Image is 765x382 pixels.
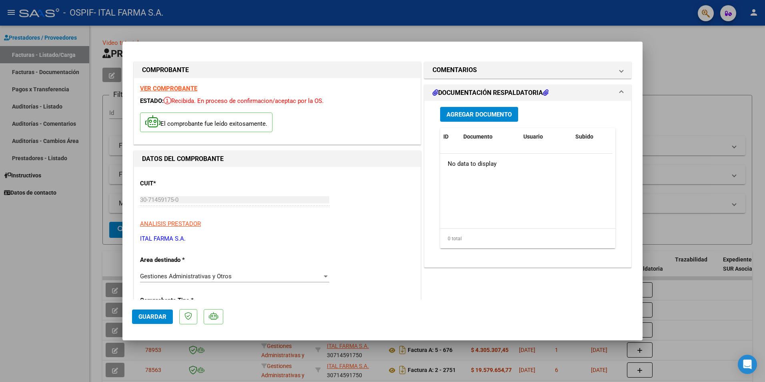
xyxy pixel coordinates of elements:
a: VER COMPROBANTE [140,85,197,92]
div: No data to display [440,154,613,174]
button: Agregar Documento [440,107,518,122]
p: CUIT [140,179,222,188]
div: Open Intercom Messenger [738,355,757,374]
span: ESTADO: [140,97,164,105]
mat-expansion-panel-header: DOCUMENTACIÓN RESPALDATORIA [425,85,631,101]
datatable-header-cell: Usuario [520,128,572,145]
datatable-header-cell: ID [440,128,460,145]
h1: COMENTARIOS [433,65,477,75]
strong: DATOS DEL COMPROBANTE [142,155,224,163]
datatable-header-cell: Documento [460,128,520,145]
p: Area destinado * [140,255,222,265]
span: Recibida. En proceso de confirmacion/aceptac por la OS. [164,97,324,105]
mat-expansion-panel-header: COMENTARIOS [425,62,631,78]
h1: DOCUMENTACIÓN RESPALDATORIA [433,88,549,98]
span: Documento [463,133,493,140]
p: Comprobante Tipo * [140,296,222,305]
p: ITAL FARMA S.A. [140,234,415,243]
span: Guardar [138,313,166,320]
div: 0 total [440,229,615,249]
span: Gestiones Administrativas y Otros [140,273,232,280]
div: DOCUMENTACIÓN RESPALDATORIA [425,101,631,267]
datatable-header-cell: Acción [612,128,652,145]
button: Guardar [132,310,173,324]
span: ID [443,133,449,140]
span: Subido [575,133,593,140]
span: Usuario [523,133,543,140]
p: El comprobante fue leído exitosamente. [140,113,272,132]
datatable-header-cell: Subido [572,128,612,145]
strong: COMPROBANTE [142,66,189,74]
span: Agregar Documento [447,111,512,118]
span: ANALISIS PRESTADOR [140,220,201,227]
